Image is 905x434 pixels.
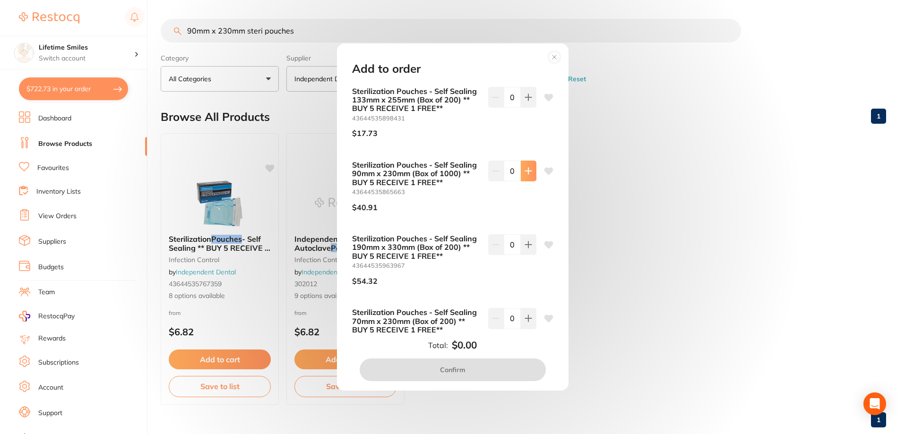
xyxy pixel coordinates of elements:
b: $0.00 [452,340,477,351]
small: 43644535898431 [352,115,481,122]
p: $17.73 [352,129,378,137]
label: Total: [428,341,448,349]
small: 43644535865663 [352,188,481,196]
p: $54.32 [352,277,378,285]
b: Sterilization Pouches - Self Sealing 133mm x 255mm (Box of 200) ** BUY 5 RECEIVE 1 FREE** [352,87,481,113]
b: Sterilization Pouches - Self Sealing 190mm x 330mm (Box of 200) ** BUY 5 RECEIVE 1 FREE** [352,234,481,260]
small: 43644535963967 [352,262,481,269]
div: Open Intercom Messenger [863,392,886,415]
h2: Add to order [352,62,421,76]
p: $40.91 [352,203,378,212]
b: Sterilization Pouches - Self Sealing 90mm x 230mm (Box of 1000) ** BUY 5 RECEIVE 1 FREE** [352,161,481,187]
b: Sterilization Pouches - Self Sealing 70mm x 230mm (Box of 200) ** BUY 5 RECEIVE 1 FREE** [352,308,481,334]
button: Confirm [360,358,546,381]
